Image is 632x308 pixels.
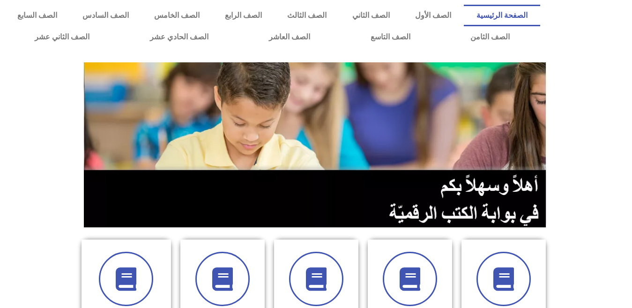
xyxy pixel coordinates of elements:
[212,5,275,26] a: الصف الرابع
[120,26,239,48] a: الصف الحادي عشر
[5,5,70,26] a: الصف السابع
[5,26,120,48] a: الصف الثاني عشر
[340,5,402,26] a: الصف الثاني
[275,5,339,26] a: الصف الثالث
[464,5,540,26] a: الصفحة الرئيسية
[239,26,341,48] a: الصف العاشر
[440,26,540,48] a: الصف الثامن
[402,5,464,26] a: الصف الأول
[340,26,440,48] a: الصف التاسع
[70,5,141,26] a: الصف السادس
[141,5,212,26] a: الصف الخامس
